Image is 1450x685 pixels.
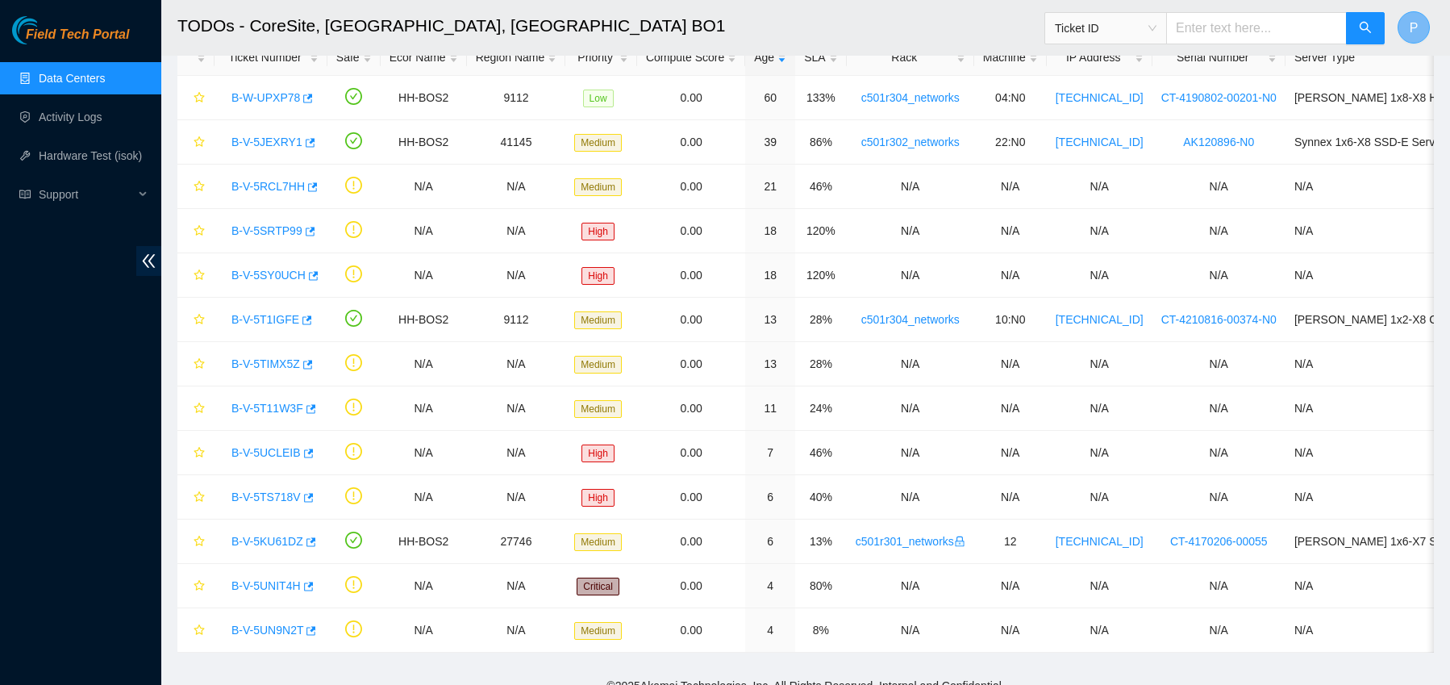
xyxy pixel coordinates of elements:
[467,564,566,608] td: N/A
[345,88,362,105] span: check-circle
[194,269,205,282] span: star
[467,520,566,564] td: 27746
[381,564,467,608] td: N/A
[467,475,566,520] td: N/A
[186,218,206,244] button: star
[186,307,206,332] button: star
[745,76,795,120] td: 60
[345,310,362,327] span: check-circle
[745,342,795,386] td: 13
[795,298,846,342] td: 28%
[637,253,745,298] td: 0.00
[1056,91,1144,104] a: [TECHNICAL_ID]
[1047,475,1152,520] td: N/A
[637,298,745,342] td: 0.00
[974,209,1047,253] td: N/A
[847,386,974,431] td: N/A
[847,431,974,475] td: N/A
[974,475,1047,520] td: N/A
[637,209,745,253] td: 0.00
[795,431,846,475] td: 46%
[345,132,362,149] span: check-circle
[381,431,467,475] td: N/A
[637,386,745,431] td: 0.00
[745,520,795,564] td: 6
[795,564,846,608] td: 80%
[194,314,205,327] span: star
[861,91,960,104] a: c501r304_networks
[345,532,362,549] span: check-circle
[637,608,745,653] td: 0.00
[39,178,134,211] span: Support
[745,253,795,298] td: 18
[847,608,974,653] td: N/A
[574,178,622,196] span: Medium
[1161,91,1277,104] a: CT-4190802-00201-N0
[194,136,205,149] span: star
[795,475,846,520] td: 40%
[186,351,206,377] button: star
[231,357,300,370] a: B-V-5TIMX5Z
[136,246,161,276] span: double-left
[1152,386,1285,431] td: N/A
[637,564,745,608] td: 0.00
[381,165,467,209] td: N/A
[574,134,622,152] span: Medium
[194,181,205,194] span: star
[861,136,960,148] a: c501r302_networks
[381,253,467,298] td: N/A
[745,120,795,165] td: 39
[1170,535,1268,548] a: CT-4170206-00055
[194,358,205,371] span: star
[847,564,974,608] td: N/A
[194,225,205,238] span: star
[231,446,301,459] a: B-V-5UCLEIB
[583,90,614,107] span: Low
[381,386,467,431] td: N/A
[1047,431,1152,475] td: N/A
[194,403,205,416] span: star
[847,342,974,386] td: N/A
[467,165,566,209] td: N/A
[1152,564,1285,608] td: N/A
[381,342,467,386] td: N/A
[574,311,622,329] span: Medium
[12,29,129,50] a: Akamai TechnologiesField Tech Portal
[39,111,102,123] a: Activity Logs
[577,578,619,595] span: Critical
[194,491,205,504] span: star
[974,120,1047,165] td: 22:N0
[581,267,615,285] span: High
[231,136,302,148] a: B-V-5JEXRY1
[381,298,467,342] td: HH-BOS2
[467,431,566,475] td: N/A
[1152,209,1285,253] td: N/A
[345,354,362,371] span: exclamation-circle
[745,564,795,608] td: 4
[345,177,362,194] span: exclamation-circle
[381,608,467,653] td: N/A
[186,484,206,510] button: star
[467,298,566,342] td: 9112
[186,440,206,466] button: star
[231,180,305,193] a: B-V-5RCL7HH
[847,475,974,520] td: N/A
[1047,386,1152,431] td: N/A
[745,386,795,431] td: 11
[467,608,566,653] td: N/A
[1047,608,1152,653] td: N/A
[381,120,467,165] td: HH-BOS2
[1047,253,1152,298] td: N/A
[974,386,1047,431] td: N/A
[1183,136,1254,148] a: AK120896-N0
[847,165,974,209] td: N/A
[1152,475,1285,520] td: N/A
[19,189,31,200] span: read
[745,431,795,475] td: 7
[1047,342,1152,386] td: N/A
[581,223,615,240] span: High
[39,72,105,85] a: Data Centers
[974,165,1047,209] td: N/A
[1056,136,1144,148] a: [TECHNICAL_ID]
[856,535,965,548] a: c501r301_networkslock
